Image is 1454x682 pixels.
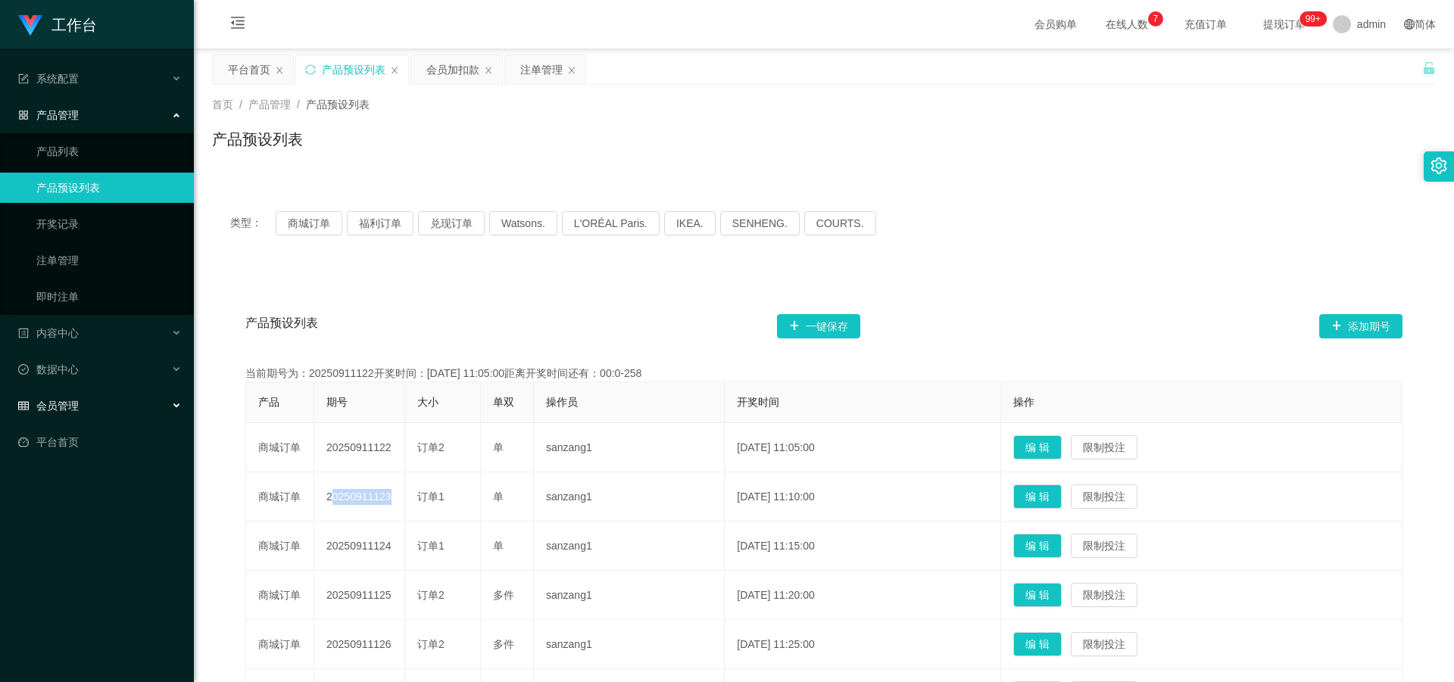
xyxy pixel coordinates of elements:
[18,400,29,411] i: 图标: table
[664,211,716,235] button: IKEA.
[725,423,1001,472] td: [DATE] 11:05:00
[493,589,514,601] span: 多件
[248,98,291,111] span: 产品管理
[534,571,725,620] td: sanzang1
[737,396,779,408] span: 开奖时间
[36,245,182,276] a: 注单管理
[725,472,1001,522] td: [DATE] 11:10:00
[36,136,182,167] a: 产品列表
[212,98,233,111] span: 首页
[230,211,276,235] span: 类型：
[314,571,405,620] td: 20250911125
[1071,484,1137,509] button: 限制投注
[1431,157,1447,174] i: 图标: setting
[18,110,29,120] i: 图标: appstore-o
[546,396,578,408] span: 操作员
[1404,19,1415,30] i: 图标: global
[1256,19,1313,30] span: 提现订单
[246,571,314,620] td: 商城订单
[305,64,316,75] i: 图标: sync
[1098,19,1156,30] span: 在线人数
[534,423,725,472] td: sanzang1
[720,211,800,235] button: SENHENG.
[276,211,342,235] button: 商城订单
[1071,632,1137,656] button: 限制投注
[314,522,405,571] td: 20250911124
[520,55,563,84] div: 注单管理
[1013,534,1062,558] button: 编 辑
[562,211,660,235] button: L'ORÉAL Paris.
[314,620,405,669] td: 20250911126
[51,1,97,49] h1: 工作台
[36,282,182,312] a: 即时注单
[418,211,485,235] button: 兑现订单
[417,638,445,650] span: 订单2
[390,66,399,75] i: 图标: close
[18,363,79,375] span: 数据中心
[1153,11,1159,26] p: 7
[534,620,725,669] td: sanzang1
[493,490,504,503] span: 单
[347,211,413,235] button: 福利订单
[489,211,557,235] button: Watsons.
[725,620,1001,669] td: [DATE] 11:25:00
[1013,396,1034,408] span: 操作
[18,109,79,121] span: 产品管理
[1071,435,1137,459] button: 限制投注
[258,396,279,408] span: 产品
[484,66,493,75] i: 图标: close
[493,540,504,552] span: 单
[1013,435,1062,459] button: 编 辑
[1013,484,1062,509] button: 编 辑
[1071,583,1137,607] button: 限制投注
[534,522,725,571] td: sanzang1
[18,73,29,84] i: 图标: form
[246,423,314,472] td: 商城订单
[1013,583,1062,607] button: 编 辑
[18,364,29,375] i: 图标: check-circle-o
[1013,632,1062,656] button: 编 辑
[417,441,445,453] span: 订单2
[534,472,725,522] td: sanzang1
[36,209,182,239] a: 开奖记录
[804,211,876,235] button: COURTS.
[245,314,318,338] span: 产品预设列表
[493,396,514,408] span: 单双
[777,314,860,338] button: 图标: plus一键保存
[1300,11,1327,26] sup: 1159
[36,173,182,203] a: 产品预设列表
[493,441,504,453] span: 单
[18,328,29,338] i: 图标: profile
[417,589,445,601] span: 订单2
[417,396,438,408] span: 大小
[18,427,182,457] a: 图标: dashboard平台首页
[212,128,303,151] h1: 产品预设列表
[306,98,370,111] span: 产品预设列表
[18,327,79,339] span: 内容中心
[18,15,42,36] img: logo.9652507e.png
[725,522,1001,571] td: [DATE] 11:15:00
[18,18,97,30] a: 工作台
[275,66,284,75] i: 图标: close
[228,55,270,84] div: 平台首页
[246,522,314,571] td: 商城订单
[1071,534,1137,558] button: 限制投注
[18,73,79,85] span: 系统配置
[245,366,1403,381] div: 当前期号为：20250911122开奖时间：[DATE] 11:05:00距离开奖时间还有：00:0-258
[725,571,1001,620] td: [DATE] 11:20:00
[18,400,79,412] span: 会员管理
[322,55,385,84] div: 产品预设列表
[1148,11,1163,26] sup: 7
[1177,19,1234,30] span: 充值订单
[1422,61,1436,75] i: 图标: unlock
[239,98,242,111] span: /
[297,98,300,111] span: /
[417,490,445,503] span: 订单1
[246,472,314,522] td: 商城订单
[493,638,514,650] span: 多件
[314,423,405,472] td: 20250911122
[326,396,348,408] span: 期号
[426,55,479,84] div: 会员加扣款
[314,472,405,522] td: 20250911123
[417,540,445,552] span: 订单1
